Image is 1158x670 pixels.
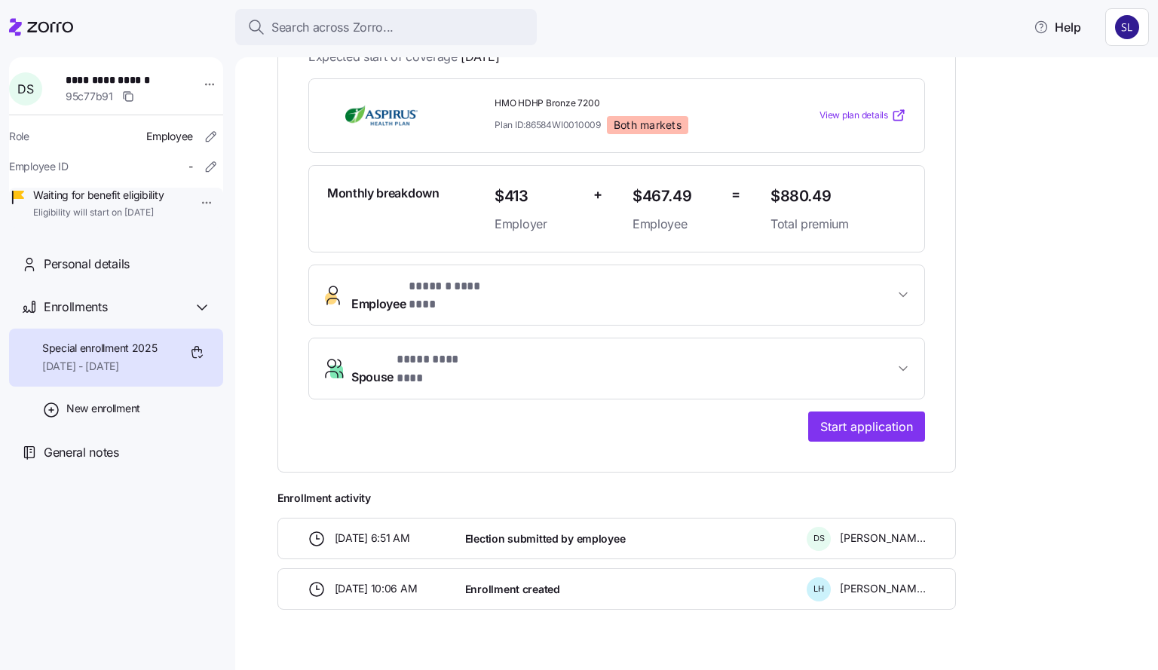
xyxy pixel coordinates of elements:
[44,298,107,317] span: Enrollments
[614,118,682,132] span: Both markets
[1022,12,1093,42] button: Help
[66,89,113,104] span: 95c77b91
[465,531,626,546] span: Election submitted by employee
[335,531,410,546] span: [DATE] 6:51 AM
[465,582,560,597] span: Enrollment created
[9,129,29,144] span: Role
[840,531,926,546] span: [PERSON_NAME]
[808,411,925,442] button: Start application
[1034,18,1081,36] span: Help
[731,184,740,206] span: =
[42,359,158,374] span: [DATE] - [DATE]
[271,18,394,37] span: Search across Zorro...
[188,159,193,174] span: -
[146,129,193,144] span: Employee
[335,581,418,596] span: [DATE] 10:06 AM
[33,188,164,203] span: Waiting for benefit eligibility
[461,47,499,66] span: [DATE]
[633,215,719,234] span: Employee
[495,215,581,234] span: Employer
[235,9,537,45] button: Search across Zorro...
[495,184,581,209] span: $413
[813,534,825,543] span: D S
[633,184,719,209] span: $467.49
[44,443,119,462] span: General notes
[813,585,824,593] span: L H
[33,207,164,219] span: Eligibility will start on [DATE]
[820,418,913,436] span: Start application
[277,491,956,506] span: Enrollment activity
[9,159,69,174] span: Employee ID
[17,83,33,95] span: D S
[840,581,926,596] span: [PERSON_NAME]
[308,47,499,66] span: Expected start of coverage
[593,184,602,206] span: +
[327,98,436,133] img: Aspirus Health Plan
[66,401,140,416] span: New enrollment
[42,341,158,356] span: Special enrollment 2025
[44,255,130,274] span: Personal details
[770,184,906,209] span: $880.49
[819,109,888,123] span: View plan details
[819,108,906,123] a: View plan details
[495,118,601,131] span: Plan ID: 86584WI0010009
[495,97,758,110] span: HMO HDHP Bronze 7200
[351,350,482,387] span: Spouse
[351,277,508,314] span: Employee
[327,184,440,203] span: Monthly breakdown
[770,215,906,234] span: Total premium
[1115,15,1139,39] img: 9541d6806b9e2684641ca7bfe3afc45a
